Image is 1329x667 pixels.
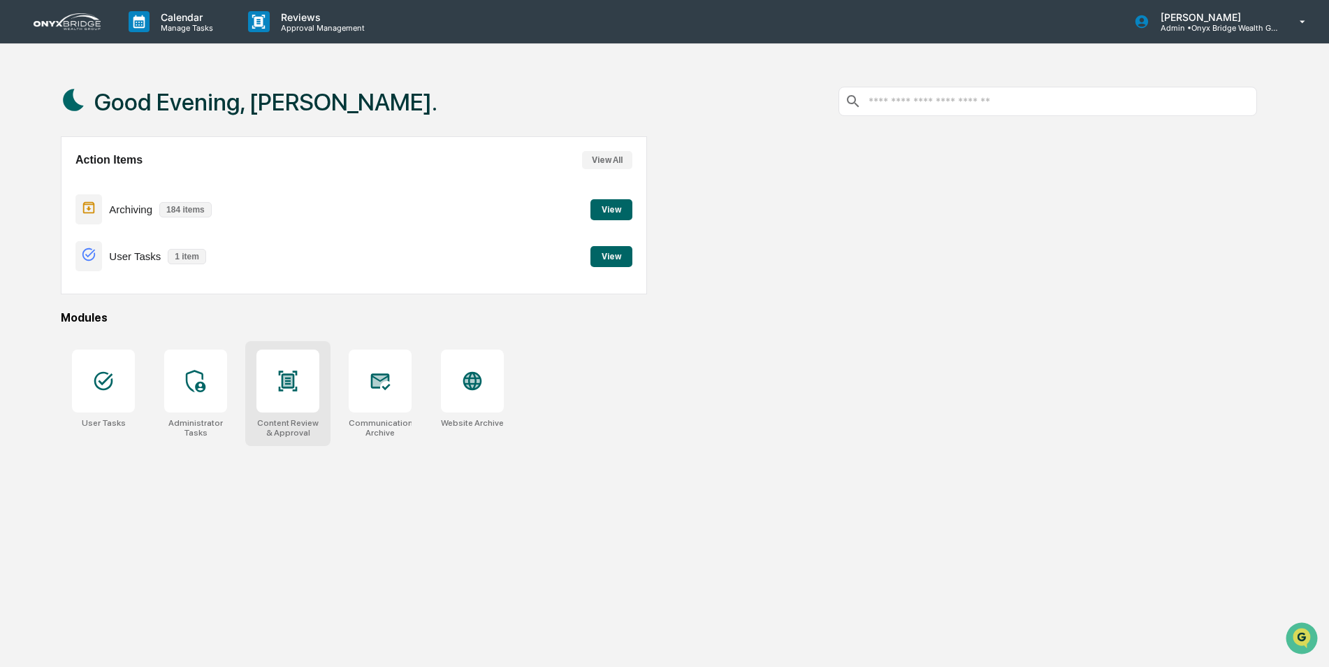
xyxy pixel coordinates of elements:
div: Content Review & Approval [256,418,319,438]
p: Archiving [109,203,152,215]
span: Pylon [139,237,169,248]
div: User Tasks [82,418,126,428]
iframe: Open customer support [1284,621,1322,659]
div: 🔎 [14,204,25,215]
p: How can we help? [14,29,254,52]
p: Reviews [270,11,372,23]
a: View [590,202,632,215]
div: We're available if you need us! [48,121,177,132]
div: Website Archive [441,418,504,428]
p: Manage Tasks [150,23,220,33]
p: Approval Management [270,23,372,33]
div: Start new chat [48,107,229,121]
div: Administrator Tasks [164,418,227,438]
span: Data Lookup [28,203,88,217]
p: User Tasks [109,250,161,262]
h1: Good Evening, [PERSON_NAME]. [94,88,437,116]
div: 🗄️ [101,178,112,189]
h2: Action Items [75,154,143,166]
a: View [590,249,632,262]
p: 1 item [168,249,206,264]
p: Calendar [150,11,220,23]
button: View All [582,151,632,169]
button: Start new chat [238,111,254,128]
div: Communications Archive [349,418,412,438]
button: View [590,246,632,267]
a: 🗄️Attestations [96,171,179,196]
p: Admin • Onyx Bridge Wealth Group LLC [1149,23,1279,33]
img: logo [34,13,101,30]
button: View [590,199,632,220]
a: Powered byPylon [99,236,169,248]
a: 🔎Data Lookup [8,197,94,222]
p: 184 items [159,202,212,217]
p: [PERSON_NAME] [1149,11,1279,23]
span: Preclearance [28,176,90,190]
div: 🖐️ [14,178,25,189]
div: Modules [61,311,1257,324]
a: 🖐️Preclearance [8,171,96,196]
span: Attestations [115,176,173,190]
img: 1746055101610-c473b297-6a78-478c-a979-82029cc54cd1 [14,107,39,132]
